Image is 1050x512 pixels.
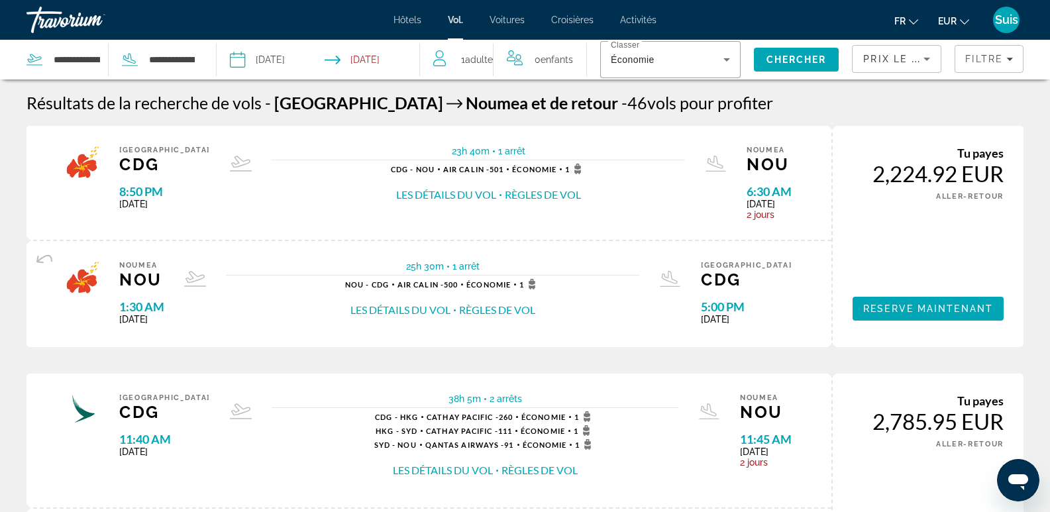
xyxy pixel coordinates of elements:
span: CDG [701,270,792,289]
span: CDG [119,402,210,422]
div: 2,785.95 EUR [853,408,1004,435]
span: Économie [466,280,511,289]
button: Select return date [325,40,380,79]
span: 11:40 AM [119,432,210,446]
span: 0 [535,50,573,69]
span: 1 arrêt [452,261,480,272]
a: Hôtels [394,15,421,25]
span: Noumea [119,261,164,270]
span: CDG - NOU [391,165,435,174]
span: Filtre [965,54,1003,64]
div: Tu payes [853,393,1004,408]
span: 1 [574,425,594,436]
span: NOU [747,154,792,174]
span: [GEOGRAPHIC_DATA] [274,93,443,113]
span: 111 [426,427,512,435]
font: Voitures [490,15,525,25]
span: vols pour profiter [647,93,773,113]
span: Noumea [740,393,792,402]
span: - [621,93,627,113]
span: [DATE] [119,199,210,209]
div: Tu payes [853,146,1004,160]
span: Économie [523,440,567,449]
button: Changer de devise [938,11,969,30]
font: EUR [938,16,957,26]
span: NOU [740,402,792,422]
font: Suis [995,13,1018,26]
span: Air Calin - [443,165,490,174]
span: 38h 5m [448,393,481,404]
button: Changer de langue [894,11,918,30]
span: 5:00 PM [701,299,792,314]
span: Air Calin - [397,280,444,289]
span: Enfants [541,54,573,65]
button: Règles de vol [459,303,535,317]
span: Cathay Pacific - [426,427,498,435]
span: 1:30 AM [119,299,164,314]
span: Qantas Airways - [425,440,505,449]
span: 25h 30m [406,261,444,272]
span: 11:45 AM [740,432,792,446]
span: ALLER-RETOUR [936,440,1004,448]
button: Search [754,48,839,72]
span: 1 [575,439,596,450]
a: Vol. [448,15,463,25]
span: 91 [425,440,514,449]
div: 2,224.92 EUR [853,160,1004,187]
font: Activités [620,15,656,25]
span: [DATE] [747,199,792,209]
span: [DATE] [119,314,164,325]
img: Airline logo [66,146,99,179]
button: Filters [955,45,1024,73]
span: [GEOGRAPHIC_DATA] [119,146,210,154]
span: 2 jours [740,457,792,468]
span: SYD - NOU [374,440,417,449]
span: CDG - HKG [375,413,418,421]
span: [GEOGRAPHIC_DATA] [701,261,792,270]
span: 8:50 PM [119,184,210,199]
span: Noumea [466,93,528,113]
button: Menu utilisateur [989,6,1024,34]
span: Reserve maintenant [863,303,993,314]
span: [DATE] [119,446,210,457]
button: Les détails du vol [393,463,493,478]
span: Prix ​​le plus bas [863,54,967,64]
span: 23h 40m [452,146,490,156]
span: ALLER-RETOUR [936,192,1004,201]
h1: Résultats de la recherche de vols [26,93,262,113]
span: Économie [521,413,566,421]
span: Chercher [766,54,827,65]
span: Noumea [747,146,792,154]
a: Travorium [26,3,159,37]
a: Croisières [551,15,594,25]
span: 500 [397,280,458,289]
span: - [265,93,271,113]
span: [DATE] [701,314,792,325]
span: 2 jours [747,209,792,220]
span: 1 arrêt [498,146,525,156]
span: CDG [119,154,210,174]
span: Cathay Pacific - [427,413,499,421]
button: Travelers: 1 adult, 0 children [420,40,586,79]
font: fr [894,16,906,26]
span: Économie [611,54,655,65]
mat-select: Sort by [863,51,930,67]
span: 501 [443,165,503,174]
button: Règles de vol [501,463,578,478]
span: et de retour [531,93,618,113]
button: Reserve maintenant [853,297,1004,321]
button: Les détails du vol [396,187,496,202]
button: Select depart date [230,40,285,79]
span: [GEOGRAPHIC_DATA] [119,393,210,402]
span: NOU [119,270,164,289]
span: 6:30 AM [747,184,792,199]
button: Règles de vol [505,187,581,202]
img: Airline logo [66,393,99,427]
span: Adulte [465,54,493,65]
span: 2 arrêts [490,393,522,404]
button: Les détails du vol [350,303,450,317]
